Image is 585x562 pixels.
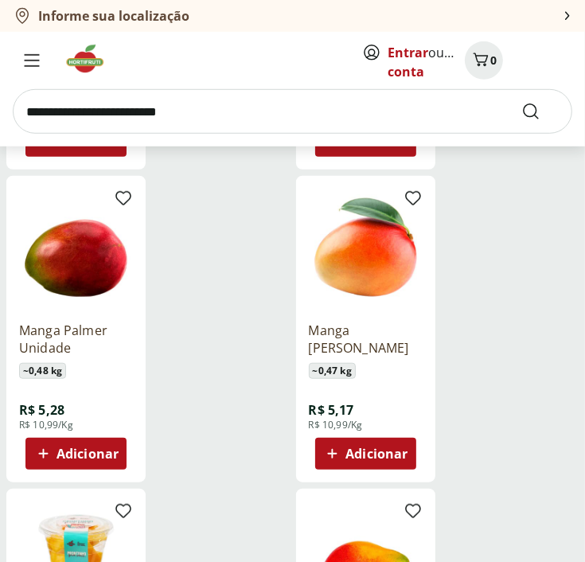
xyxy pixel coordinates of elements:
[309,419,363,431] span: R$ 10,99/Kg
[13,89,572,134] input: search
[19,401,64,419] span: R$ 5,28
[19,419,73,431] span: R$ 10,99/Kg
[309,322,423,357] a: Manga [PERSON_NAME]
[388,43,458,81] span: ou
[521,102,560,121] button: Submit Search
[465,41,503,80] button: Carrinho
[309,189,423,302] img: Manga Tommy Unidade
[25,438,127,470] button: Adicionar
[388,44,428,61] a: Entrar
[19,363,66,379] span: ~ 0,48 kg
[57,447,119,460] span: Adicionar
[490,53,497,68] span: 0
[345,135,408,147] span: Adicionar
[315,438,416,470] button: Adicionar
[345,447,408,460] span: Adicionar
[38,7,189,25] b: Informe sua localização
[19,189,133,302] img: Manga Palmer Unidade
[309,401,354,419] span: R$ 5,17
[13,41,51,80] button: Menu
[64,43,117,75] img: Hortifruti
[57,135,119,147] span: Adicionar
[309,363,356,379] span: ~ 0,47 kg
[19,322,133,357] a: Manga Palmer Unidade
